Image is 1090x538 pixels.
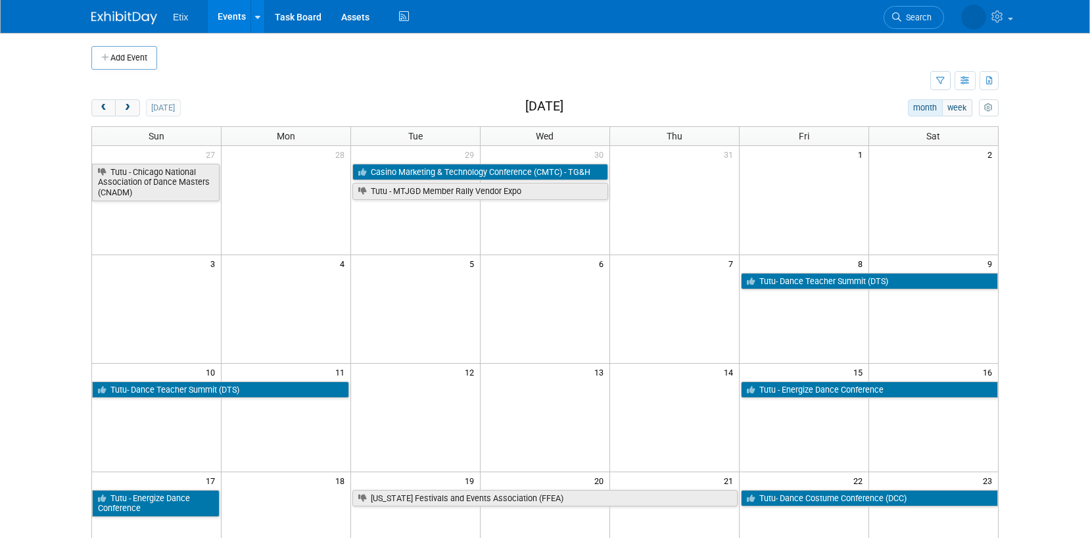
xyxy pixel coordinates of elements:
a: Tutu - Chicago National Association of Dance Masters (CNADM) [92,164,220,201]
button: myCustomButton [979,99,999,116]
a: Tutu- Dance Costume Conference (DCC) [741,490,998,507]
span: 23 [982,472,998,489]
span: Tue [408,131,423,141]
a: Tutu - MTJGD Member Rally Vendor Expo [352,183,608,200]
span: Sat [926,131,940,141]
button: prev [91,99,116,116]
span: Mon [277,131,295,141]
span: 14 [723,364,739,380]
h2: [DATE] [525,99,563,114]
span: 19 [463,472,480,489]
span: 12 [463,364,480,380]
a: Tutu- Dance Teacher Summit (DTS) [92,381,349,399]
a: Tutu- Dance Teacher Summit (DTS) [741,273,998,290]
a: Tutu - Energize Dance Conference [92,490,220,517]
span: 5 [468,255,480,272]
span: 27 [204,146,221,162]
a: Tutu - Energize Dance Conference [741,381,998,399]
span: 2 [986,146,998,162]
button: Add Event [91,46,157,70]
span: 10 [204,364,221,380]
a: Casino Marketing & Technology Conference (CMTC) - TG&H [352,164,608,181]
span: 31 [723,146,739,162]
span: 4 [339,255,350,272]
span: 15 [852,364,868,380]
span: 21 [723,472,739,489]
span: 20 [593,472,609,489]
a: Search [884,6,944,29]
i: Personalize Calendar [984,104,993,112]
button: next [115,99,139,116]
span: Search [901,12,932,22]
span: Fri [799,131,809,141]
span: 1 [857,146,868,162]
span: 22 [852,472,868,489]
span: Sun [149,131,164,141]
span: 16 [982,364,998,380]
img: Paige Redden [961,5,986,30]
a: [US_STATE] Festivals and Events Association (FFEA) [352,490,738,507]
span: 17 [204,472,221,489]
span: 29 [463,146,480,162]
span: 9 [986,255,998,272]
span: 13 [593,364,609,380]
span: 11 [334,364,350,380]
span: 8 [857,255,868,272]
img: ExhibitDay [91,11,157,24]
span: 30 [593,146,609,162]
button: [DATE] [146,99,181,116]
span: Wed [536,131,554,141]
span: 28 [334,146,350,162]
button: month [908,99,943,116]
span: 3 [209,255,221,272]
span: Thu [667,131,682,141]
span: 7 [727,255,739,272]
button: week [942,99,972,116]
span: 6 [598,255,609,272]
span: 18 [334,472,350,489]
span: Etix [173,12,188,22]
